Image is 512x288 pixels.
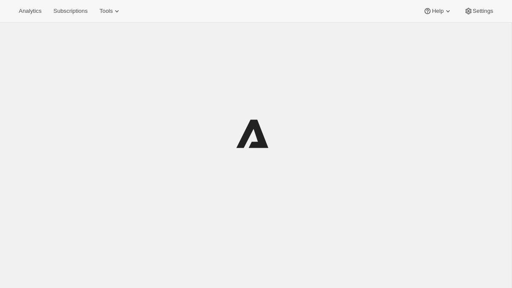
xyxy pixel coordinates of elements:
[418,5,457,17] button: Help
[432,8,443,15] span: Help
[53,8,87,15] span: Subscriptions
[99,8,113,15] span: Tools
[14,5,47,17] button: Analytics
[94,5,126,17] button: Tools
[459,5,498,17] button: Settings
[48,5,93,17] button: Subscriptions
[473,8,493,15] span: Settings
[19,8,41,15] span: Analytics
